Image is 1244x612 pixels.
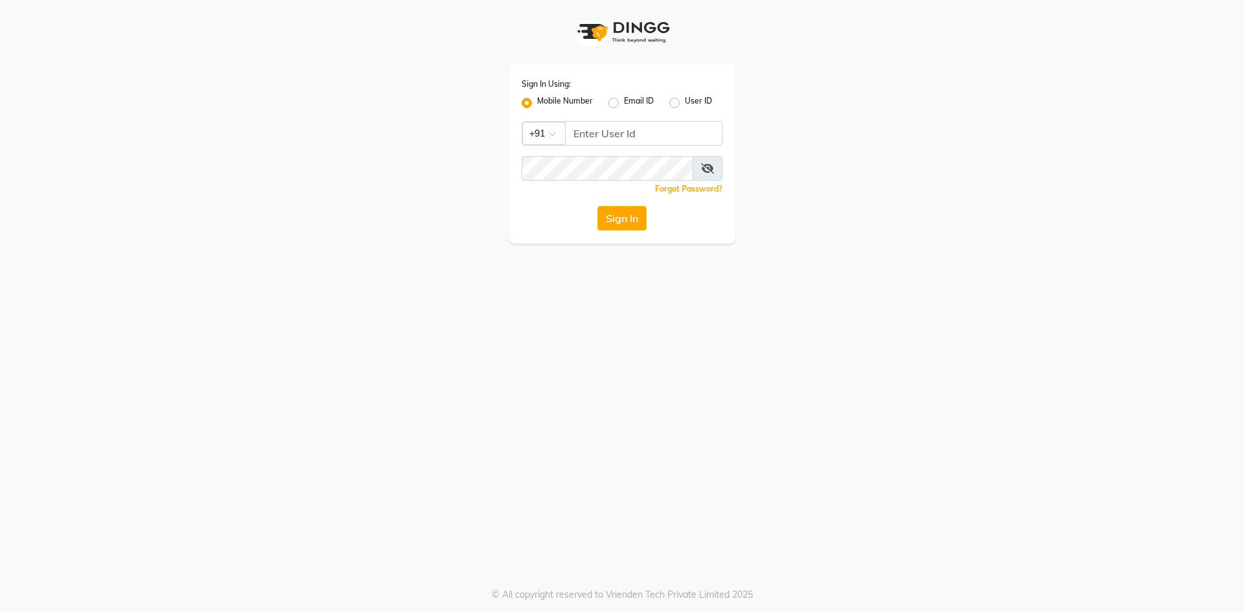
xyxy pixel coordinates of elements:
a: Forgot Password? [655,184,722,194]
label: Email ID [624,95,654,111]
img: logo1.svg [570,13,674,51]
label: User ID [685,95,712,111]
input: Username [565,121,722,146]
label: Mobile Number [537,95,593,111]
label: Sign In Using: [522,78,571,90]
button: Sign In [597,206,647,231]
input: Username [522,156,693,181]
